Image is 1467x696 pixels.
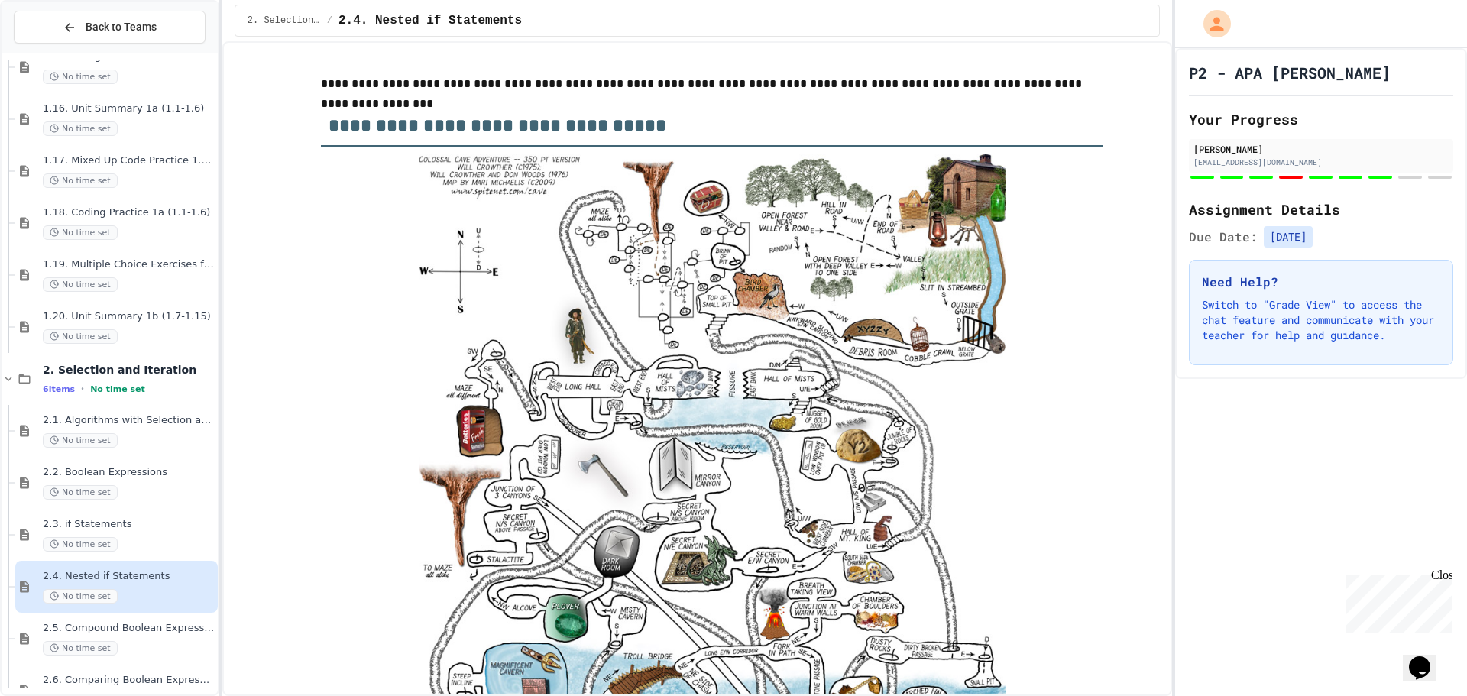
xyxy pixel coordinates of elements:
[43,121,118,136] span: No time set
[43,570,215,583] span: 2.4. Nested if Statements
[81,383,84,395] span: •
[1202,297,1440,343] p: Switch to "Grade View" to access the chat feature and communicate with your teacher for help and ...
[43,674,215,687] span: 2.6. Comparing Boolean Expressions ([PERSON_NAME] Laws)
[43,70,118,84] span: No time set
[43,433,118,448] span: No time set
[43,206,215,219] span: 1.18. Coding Practice 1a (1.1-1.6)
[1187,6,1235,41] div: My Account
[1193,157,1449,168] div: [EMAIL_ADDRESS][DOMAIN_NAME]
[1193,142,1449,156] div: [PERSON_NAME]
[338,11,522,30] span: 2.4. Nested if Statements
[43,466,215,479] span: 2.2. Boolean Expressions
[1189,199,1453,220] h2: Assignment Details
[43,154,215,167] span: 1.17. Mixed Up Code Practice 1.1-1.6
[43,622,215,635] span: 2.5. Compound Boolean Expressions
[43,641,118,656] span: No time set
[1202,273,1440,291] h3: Need Help?
[14,11,206,44] button: Back to Teams
[43,414,215,427] span: 2.1. Algorithms with Selection and Repetition
[43,589,118,604] span: No time set
[1189,108,1453,130] h2: Your Progress
[43,363,215,377] span: 2. Selection and Iteration
[1189,228,1258,246] span: Due Date:
[248,15,321,27] span: 2. Selection and Iteration
[1189,62,1391,83] h1: P2 - APA [PERSON_NAME]
[90,384,145,394] span: No time set
[43,173,118,188] span: No time set
[43,518,215,531] span: 2.3. if Statements
[43,485,118,500] span: No time set
[43,102,215,115] span: 1.16. Unit Summary 1a (1.1-1.6)
[43,258,215,271] span: 1.19. Multiple Choice Exercises for Unit 1a (1.1-1.6)
[43,277,118,292] span: No time set
[1340,568,1452,633] iframe: chat widget
[1264,226,1313,248] span: [DATE]
[1403,635,1452,681] iframe: chat widget
[327,15,332,27] span: /
[43,329,118,344] span: No time set
[86,19,157,35] span: Back to Teams
[43,384,75,394] span: 6 items
[43,225,118,240] span: No time set
[6,6,105,97] div: Chat with us now!Close
[43,537,118,552] span: No time set
[43,310,215,323] span: 1.20. Unit Summary 1b (1.7-1.15)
